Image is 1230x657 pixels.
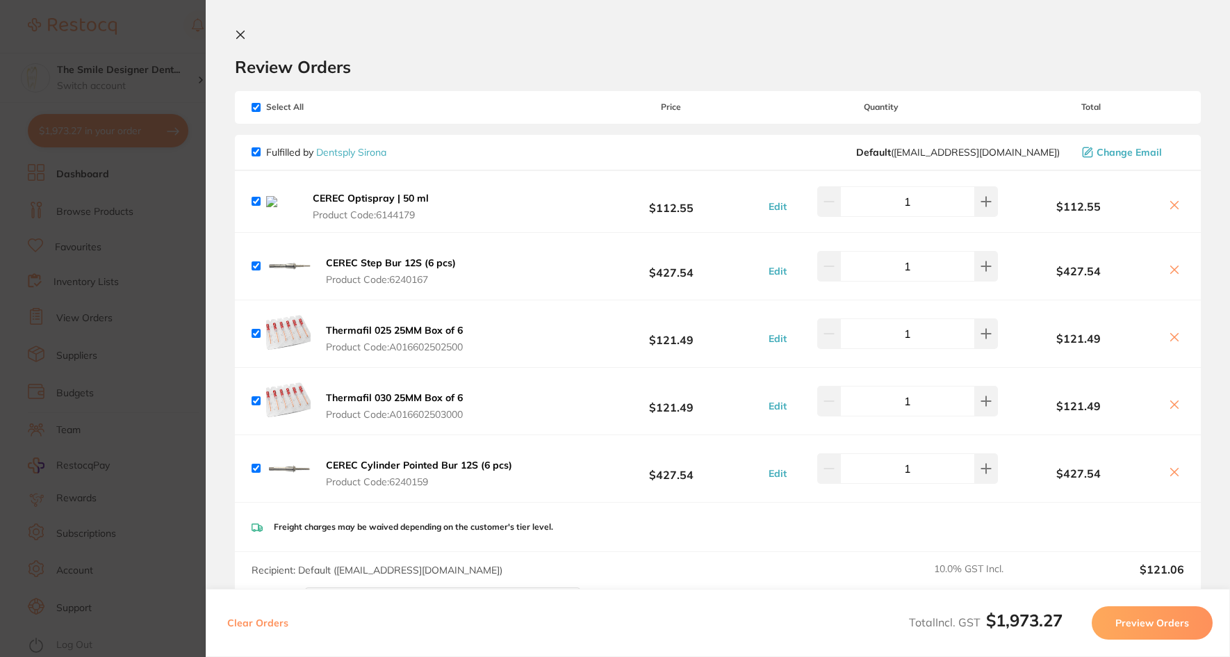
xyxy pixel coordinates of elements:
button: Edit [764,265,791,277]
b: Thermafil 030 25MM Box of 6 [326,391,463,404]
button: Edit [764,332,791,345]
label: Message: [252,587,294,599]
button: Change Email [1078,146,1184,159]
b: $427.54 [998,265,1159,277]
span: Change Email [1097,147,1162,158]
b: $121.49 [998,332,1159,345]
b: $121.49 [578,389,764,414]
b: $112.55 [998,200,1159,213]
p: Freight charges may be waived depending on the customer's tier level. [274,522,553,532]
span: clientservices@dentsplysirona.com [856,147,1060,158]
button: CEREC Optispray | 50 ml Product Code:6144179 [309,192,446,221]
img: N2syZ251cg [266,379,311,423]
button: Clear Orders [223,606,293,640]
button: CEREC Step Bur 12S (6 pcs) Product Code:6240167 [322,257,460,286]
img: bmlqc2IyNQ [266,446,311,491]
p: Fulfilled by [266,147,386,158]
b: $427.54 [578,456,764,482]
span: Product Code: 6240159 [326,476,512,487]
span: Product Code: 6240167 [326,274,456,285]
button: Edit [764,200,791,213]
span: Price [578,102,764,112]
button: Preview Orders [1092,606,1213,640]
b: CEREC Step Bur 12S (6 pcs) [326,257,456,269]
b: $121.49 [578,321,764,347]
b: $427.54 [998,467,1159,480]
img: ZWZnZnFuMA [266,196,297,207]
button: Thermafil 030 25MM Box of 6 Product Code:A016602503000 [322,391,467,421]
span: Product Code: A016602502500 [326,341,463,352]
b: $121.49 [998,400,1159,412]
b: Default [856,146,891,159]
b: $112.55 [578,188,764,214]
span: 10.0 % GST Incl. [934,563,1053,594]
b: CEREC Cylinder Pointed Bur 12S (6 pcs) [326,459,512,471]
b: $1,973.27 [986,610,1063,631]
span: Total [998,102,1184,112]
b: Thermafil 025 25MM Box of 6 [326,324,463,336]
span: Recipient: Default ( [EMAIL_ADDRESS][DOMAIN_NAME] ) [252,564,502,576]
button: Edit [764,400,791,412]
h2: Review Orders [235,56,1201,77]
button: CEREC Cylinder Pointed Bur 12S (6 pcs) Product Code:6240159 [322,459,516,488]
span: Product Code: A016602503000 [326,409,463,420]
output: $121.06 [1065,563,1184,594]
img: Zzh1b2Q2eg [266,244,311,289]
b: $427.54 [578,254,764,279]
span: Select All [252,102,391,112]
a: Dentsply Sirona [316,146,386,159]
button: Thermafil 025 25MM Box of 6 Product Code:A016602502500 [322,324,467,353]
span: Quantity [764,102,998,112]
span: Total Incl. GST [909,615,1063,629]
img: aXd3bjFmZw [266,311,311,356]
span: Product Code: 6144179 [313,209,442,220]
button: Edit [764,467,791,480]
b: CEREC Optispray | 50 ml [313,192,429,204]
